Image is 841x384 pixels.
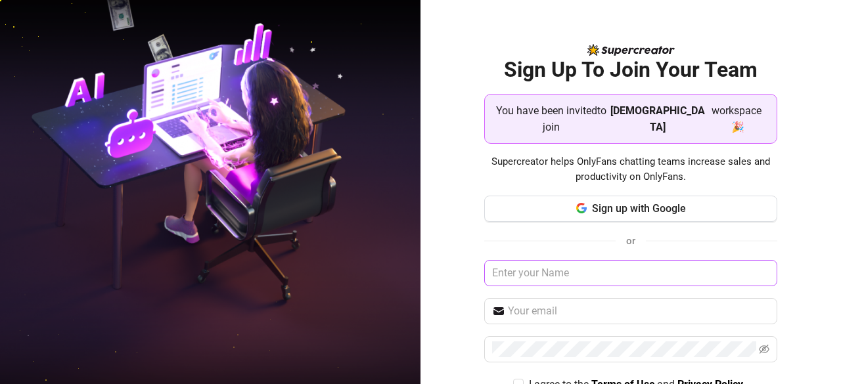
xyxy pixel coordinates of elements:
[626,235,635,247] span: or
[484,260,778,286] input: Enter your Name
[508,303,770,319] input: Your email
[484,56,778,83] h2: Sign Up To Join Your Team
[587,44,675,56] img: logo-BBDzfeDw.svg
[759,344,769,354] span: eye-invisible
[495,102,608,135] span: You have been invited to join
[708,102,767,135] span: workspace 🎉
[592,202,686,215] span: Sign up with Google
[484,196,778,222] button: Sign up with Google
[484,154,778,185] span: Supercreator helps OnlyFans chatting teams increase sales and productivity on OnlyFans.
[610,104,705,133] strong: [DEMOGRAPHIC_DATA]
